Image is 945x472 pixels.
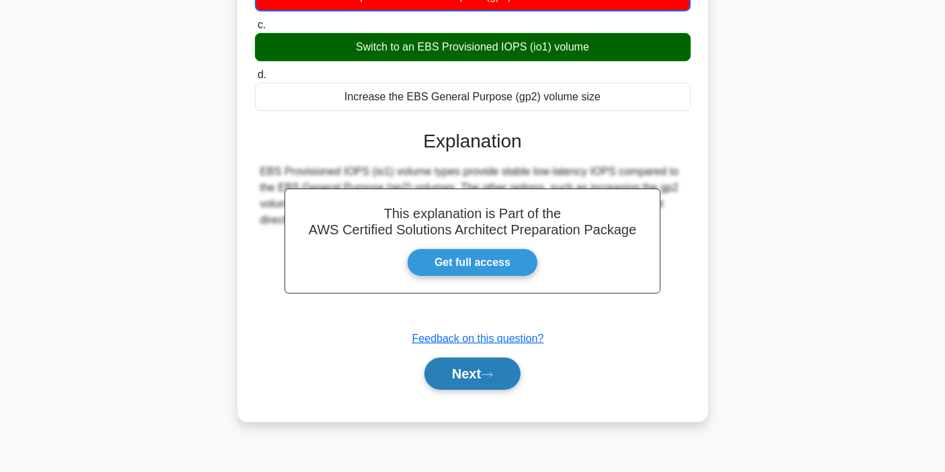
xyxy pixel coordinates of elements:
a: Get full access [407,248,538,277]
span: c. [258,19,266,30]
div: Switch to an EBS Provisioned IOPS (io1) volume [255,33,691,61]
span: d. [258,69,266,80]
div: EBS Provisioned IOPS (io1) volume types provide stable low-latency IOPS compared to the EBS Gener... [260,164,685,228]
h3: Explanation [263,130,683,153]
button: Next [424,358,521,390]
div: Increase the EBS General Purpose (gp2) volume size [255,83,691,111]
a: Feedback on this question? [412,333,544,344]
